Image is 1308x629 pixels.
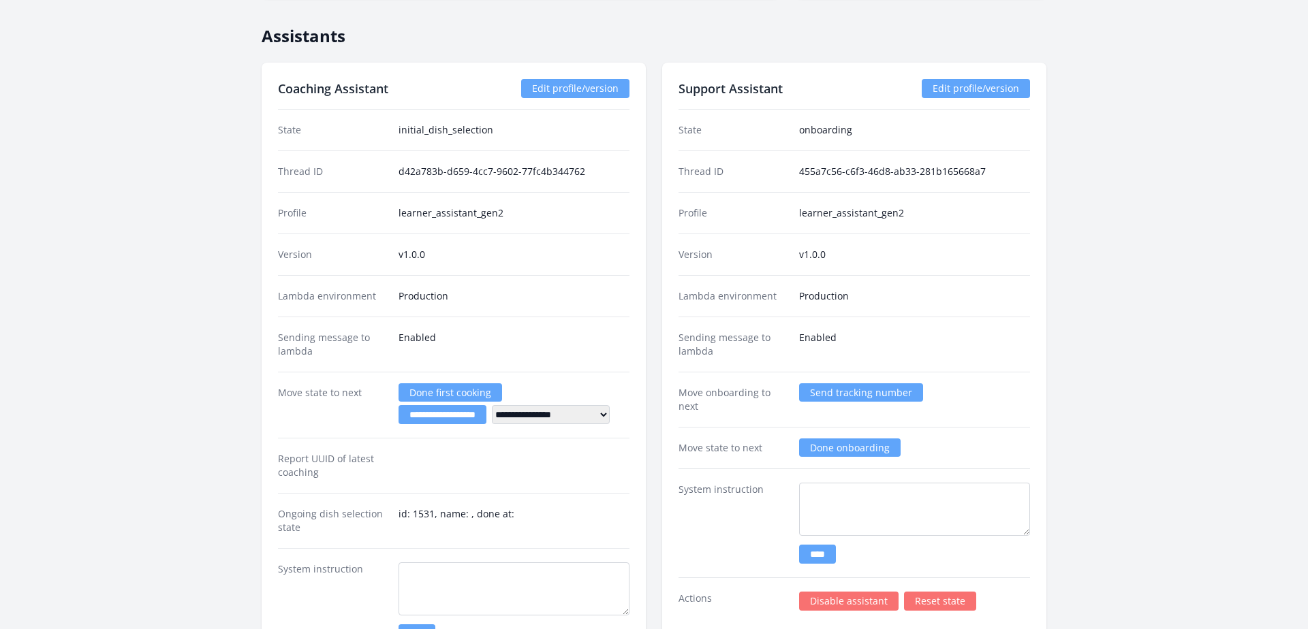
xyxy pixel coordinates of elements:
dt: Move state to next [679,441,788,455]
dt: Move state to next [278,386,388,424]
dt: Actions [679,592,788,611]
dd: v1.0.0 [399,248,629,261]
dd: v1.0.0 [799,248,1030,261]
dd: initial_dish_selection [399,123,629,137]
dt: Profile [679,206,788,220]
dt: Ongoing dish selection state [278,507,388,534]
a: Edit profile/version [922,79,1030,98]
dd: onboarding [799,123,1030,137]
h2: Coaching Assistant [278,79,388,98]
a: Reset state [904,592,976,611]
a: Done first cooking [399,383,502,402]
h2: Assistants [262,15,1046,46]
dd: Enabled [399,331,629,358]
dt: Thread ID [679,165,788,178]
h2: Support Assistant [679,79,783,98]
dd: Production [799,289,1030,303]
dt: Version [278,248,388,261]
a: Done onboarding [799,438,901,457]
dt: State [278,123,388,137]
dd: Production [399,289,629,303]
dt: Profile [278,206,388,220]
dt: Lambda environment [679,289,788,303]
a: Disable assistant [799,592,899,611]
dt: Sending message to lambda [278,331,388,358]
dd: Enabled [799,331,1030,358]
dt: Sending message to lambda [679,331,788,358]
dd: d42a783b-d659-4cc7-9602-77fc4b344762 [399,165,629,178]
dt: Move onboarding to next [679,386,788,413]
dd: 455a7c56-c6f3-46d8-ab33-281b165668a7 [799,165,1030,178]
dd: id: 1531, name: , done at: [399,507,629,534]
dt: Report UUID of latest coaching [278,452,388,479]
dt: Lambda environment [278,289,388,303]
dt: Version [679,248,788,261]
dt: State [679,123,788,137]
a: Edit profile/version [521,79,629,98]
dt: System instruction [679,483,788,564]
dd: learner_assistant_gen2 [399,206,629,220]
dt: Thread ID [278,165,388,178]
a: Send tracking number [799,383,923,402]
dd: learner_assistant_gen2 [799,206,1030,220]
